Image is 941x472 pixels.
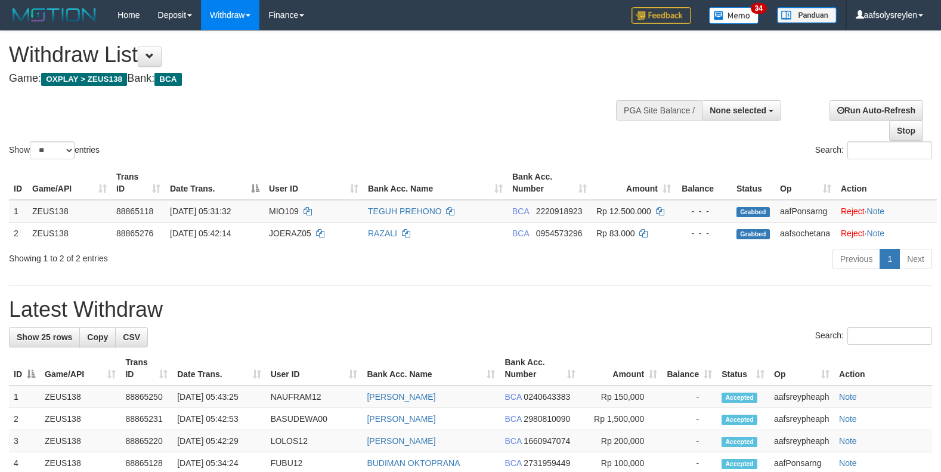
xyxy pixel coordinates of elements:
[368,229,397,238] a: RAZALI
[367,436,435,446] a: [PERSON_NAME]
[504,392,521,402] span: BCA
[154,73,181,86] span: BCA
[722,459,757,469] span: Accepted
[500,351,580,385] th: Bank Acc. Number: activate to sort column ascending
[266,351,363,385] th: User ID: activate to sort column ascending
[834,351,932,385] th: Action
[368,206,442,216] a: TEGUH PREHONO
[9,200,27,223] td: 1
[120,408,172,430] td: 88865231
[732,166,775,200] th: Status
[815,327,932,345] label: Search:
[580,351,663,385] th: Amount: activate to sort column ascending
[867,206,885,216] a: Note
[165,166,264,200] th: Date Trans.: activate to sort column descending
[120,430,172,452] td: 88865220
[9,351,40,385] th: ID: activate to sort column descending
[769,385,834,408] td: aafsreypheaph
[736,229,770,239] span: Grabbed
[751,3,767,14] span: 34
[841,206,865,216] a: Reject
[266,408,363,430] td: BASUDEWA00
[722,393,757,403] span: Accepted
[832,249,880,269] a: Previous
[536,206,583,216] span: Copy 2220918923 to clipboard
[524,392,570,402] span: Copy 0240643383 to clipboard
[367,458,460,468] a: BUDIMAN OKTOPRANA
[710,106,766,115] span: None selected
[815,141,932,159] label: Search:
[9,141,100,159] label: Show entries
[847,327,932,345] input: Search:
[9,385,40,408] td: 1
[41,73,127,86] span: OXPLAY > ZEUS138
[775,166,836,200] th: Op: activate to sort column ascending
[632,7,691,24] img: Feedback.jpg
[116,206,153,216] span: 88865118
[847,141,932,159] input: Search:
[836,222,937,244] td: ·
[504,414,521,424] span: BCA
[27,222,112,244] td: ZEUS138
[120,351,172,385] th: Trans ID: activate to sort column ascending
[867,229,885,238] a: Note
[269,229,311,238] span: JOERAZ05
[507,166,592,200] th: Bank Acc. Number: activate to sort column ascending
[172,351,265,385] th: Date Trans.: activate to sort column ascending
[736,207,770,217] span: Grabbed
[512,206,529,216] span: BCA
[40,385,120,408] td: ZEUS138
[9,43,615,67] h1: Withdraw List
[836,166,937,200] th: Action
[27,166,112,200] th: Game/API: activate to sort column ascending
[123,332,140,342] span: CSV
[115,327,148,347] a: CSV
[9,222,27,244] td: 2
[172,408,265,430] td: [DATE] 05:42:53
[836,200,937,223] td: ·
[9,408,40,430] td: 2
[775,200,836,223] td: aafPonsarng
[680,205,727,217] div: - - -
[30,141,75,159] select: Showentries
[363,166,507,200] th: Bank Acc. Name: activate to sort column ascending
[367,414,435,424] a: [PERSON_NAME]
[9,6,100,24] img: MOTION_logo.png
[9,430,40,452] td: 3
[769,408,834,430] td: aafsreypheaph
[722,415,757,425] span: Accepted
[172,385,265,408] td: [DATE] 05:43:25
[17,332,72,342] span: Show 25 rows
[504,436,521,446] span: BCA
[580,430,663,452] td: Rp 200,000
[266,430,363,452] td: LOLOS12
[662,430,717,452] td: -
[841,229,865,238] a: Reject
[580,385,663,408] td: Rp 150,000
[829,100,923,121] a: Run Auto-Refresh
[504,458,521,468] span: BCA
[27,200,112,223] td: ZEUS138
[717,351,769,385] th: Status: activate to sort column ascending
[79,327,116,347] a: Copy
[777,7,837,23] img: panduan.png
[662,351,717,385] th: Balance: activate to sort column ascending
[266,385,363,408] td: NAUFRAM12
[580,408,663,430] td: Rp 1,500,000
[709,7,759,24] img: Button%20Memo.svg
[120,385,172,408] td: 88865250
[9,166,27,200] th: ID
[536,229,583,238] span: Copy 0954573296 to clipboard
[839,458,857,468] a: Note
[839,392,857,402] a: Note
[592,166,676,200] th: Amount: activate to sort column ascending
[596,206,651,216] span: Rp 12.500.000
[889,121,923,141] a: Stop
[839,414,857,424] a: Note
[512,229,529,238] span: BCA
[9,298,932,322] h1: Latest Withdraw
[9,327,80,347] a: Show 25 rows
[662,385,717,408] td: -
[116,229,153,238] span: 88865276
[662,408,717,430] td: -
